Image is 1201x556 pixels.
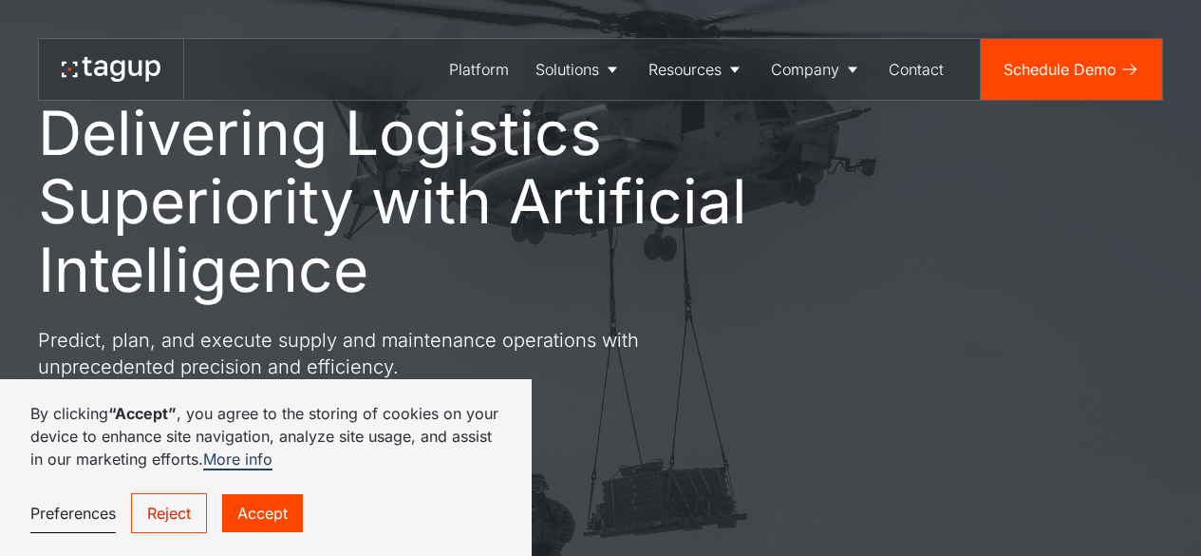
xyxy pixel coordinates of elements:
p: Predict, plan, and execute supply and maintenance operations with unprecedented precision and eff... [38,327,722,380]
a: Resources [635,39,758,100]
a: Platform [436,39,522,100]
a: Solutions [522,39,635,100]
div: Resources [648,58,722,81]
a: Schedule Demo [981,39,1162,100]
div: Schedule Demo [1004,58,1117,81]
h1: Delivering Logistics Superiority with Artificial Intelligence [38,99,835,304]
a: More info [203,450,272,470]
a: Contact [875,39,957,100]
div: Company [771,58,839,81]
a: Accept [222,494,303,532]
div: Contact [889,58,944,81]
a: Preferences [30,494,116,533]
strong: “Accept” [108,404,177,423]
div: Solutions [535,58,599,81]
p: By clicking , you agree to the storing of cookies on your device to enhance site navigation, anal... [30,402,501,470]
a: Reject [131,493,207,533]
div: Platform [449,58,509,81]
a: Company [758,39,875,100]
